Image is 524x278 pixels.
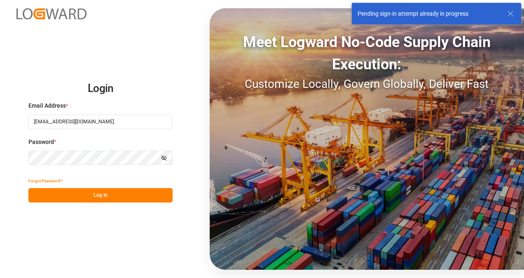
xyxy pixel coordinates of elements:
input: Enter your email [28,115,173,129]
img: Logward_new_orange.png [16,8,87,19]
span: Email Address [28,101,66,110]
button: Log In [28,188,173,203]
div: Pending sign-in attempt already in progress [358,9,499,18]
button: Forgot Password? [28,174,62,188]
span: Password [28,138,54,146]
div: Customize Locally, Govern Globally, Deliver Fast [210,75,524,93]
h2: Login [28,75,173,102]
div: Meet Logward No-Code Supply Chain Execution: [210,31,524,75]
